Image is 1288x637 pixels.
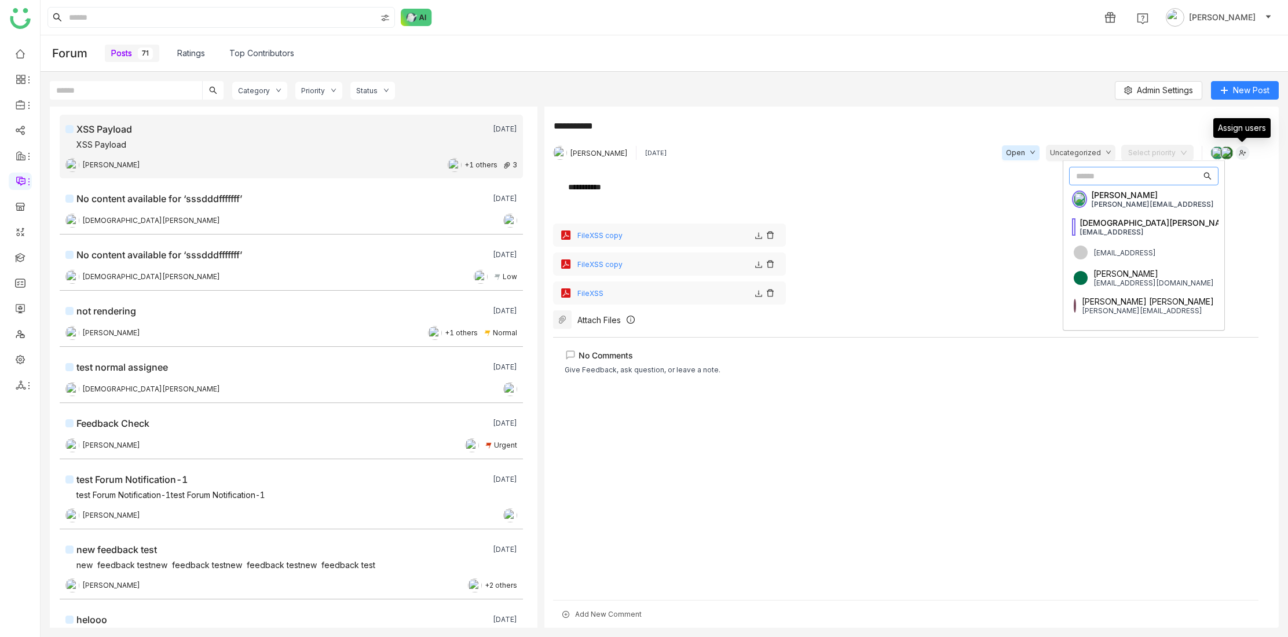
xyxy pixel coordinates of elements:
div: [DATE] [645,149,667,157]
img: 684be972847de31b02b70467 [503,382,517,396]
span: Admin Settings [1137,84,1193,97]
div: test Forum Notification-1 [76,473,188,486]
div: [EMAIL_ADDRESS] [1080,228,1236,236]
div: new feedback test [76,543,157,557]
div: [DATE] [493,545,517,554]
div: [EMAIL_ADDRESS] [1093,248,1156,257]
div: +1 others [445,328,478,339]
div: Forum [52,39,105,67]
button: Open [1001,145,1040,161]
div: XSS Payload [76,122,132,136]
div: +1 others [464,160,497,171]
span: No Comments [579,350,633,360]
a: Ratings [177,47,205,60]
div: FileXSS [577,289,751,298]
img: 684be972847de31b02b70467 [65,508,79,522]
img: 684fd8469a55a50394c15cc7 [1074,271,1088,285]
img: 684a961782a3912df7c0ce26 [1211,147,1224,159]
img: help.svg [1137,13,1148,24]
ng-dropdown-panel: Options List [1063,160,1225,331]
div: [DATE] [493,363,517,372]
div: [DEMOGRAPHIC_DATA][PERSON_NAME] [1080,218,1236,228]
div: [PERSON_NAME][EMAIL_ADDRESS] [1091,200,1214,208]
img: download.svg [754,289,763,298]
img: pdf.svg [560,229,572,241]
img: 684a9b06de261c4b36a3cf65 [65,270,79,284]
div: helooo [76,613,107,627]
img: 684a9b22de261c4b36a3d00f [65,579,79,592]
img: 684a961782a3912df7c0ce26 [1074,192,1085,206]
div: [DATE] [493,615,517,624]
div: [PERSON_NAME] [1093,269,1214,279]
div: [PERSON_NAME] [PERSON_NAME] [1082,296,1214,306]
span: Low [503,272,517,283]
img: 684a9b06de261c4b36a3cf65 [1220,147,1233,159]
img: download.svg [754,260,763,269]
div: Category [238,86,270,95]
div: FileXSS copy [577,260,751,269]
img: 684be972847de31b02b70467 [65,326,79,340]
a: Posts71 [111,47,153,60]
div: [DATE] [493,194,517,203]
img: logo [10,8,31,29]
button: Admin Settings [1115,81,1202,100]
span: Open [1006,148,1025,159]
div: [DATE] [493,306,517,316]
div: Status [356,86,378,95]
img: assign-user.svg [1235,146,1250,160]
div: test normal assignee [76,360,168,374]
span: [PERSON_NAME] [82,510,140,521]
span: [PERSON_NAME] [82,580,140,591]
span: [PERSON_NAME] [82,328,140,339]
div: not rendering [76,304,136,318]
div: [DATE] [493,125,517,134]
img: 684aa1c8de261c4b36a40c55 [468,579,482,592]
button: Uncategorized [1046,145,1115,161]
span: Urgent [494,440,517,451]
div: Add New Comment [553,600,1258,628]
span: Normal [493,328,517,339]
img: 684a9b06de261c4b36a3cf65 [65,382,79,396]
img: 684a9b57de261c4b36a3d29f [1074,299,1076,313]
div: [DATE] [493,250,517,259]
img: 6860d480bc89cb0674c8c7e9 [65,158,79,172]
img: search-type.svg [380,13,390,23]
img: 684a9b06de261c4b36a3cf65 [428,326,442,340]
div: Priority [301,86,325,95]
div: Feedback Check [76,416,149,430]
button: [PERSON_NAME] [1163,8,1274,27]
img: download.svg [754,231,763,240]
span: [PERSON_NAME] [82,160,140,171]
img: 684a9b06de261c4b36a3cf65 [465,438,479,452]
span: [DEMOGRAPHIC_DATA][PERSON_NAME] [82,272,220,283]
div: [DATE] [493,419,517,428]
div: [DATE] [493,475,517,484]
img: ask-buddy-normal.svg [401,9,432,26]
img: 6860d480bc89cb0674c8c7e9 [553,146,567,160]
div: [PERSON_NAME][EMAIL_ADDRESS] [1082,306,1214,315]
span: Uncategorized [1050,148,1101,159]
span: [DEMOGRAPHIC_DATA][PERSON_NAME] [82,215,220,226]
div: [EMAIL_ADDRESS][DOMAIN_NAME] [1093,279,1214,287]
img: pdf.svg [560,287,572,299]
img: 684a9b06de261c4b36a3cf65 [65,214,79,228]
div: Give Feedback, ask question, or leave a note. [565,364,720,376]
img: 684be972847de31b02b70467 [65,438,79,452]
div: No content available for ‘sssdddfffffff’ [76,248,242,262]
span: New Post [1233,84,1269,97]
span: [PERSON_NAME] [570,149,628,158]
div: new feedback testnew feedback testnew feedback testnew feedback test [76,559,375,573]
img: lms-comment.svg [565,349,576,361]
a: Top Contributors [229,47,294,60]
span: 3 [513,160,517,171]
span: [PERSON_NAME] [82,440,140,451]
span: [DEMOGRAPHIC_DATA][PERSON_NAME] [82,384,220,395]
img: pdf.svg [560,258,572,270]
div: No content available for ‘sssdddfffffff’ [76,192,242,206]
div: Attach Files [577,315,621,325]
button: New Post [1211,81,1279,100]
div: [PERSON_NAME] [1091,190,1214,200]
img: 684a9b06de261c4b36a3cf65 [448,158,462,172]
img: avatar [1166,8,1184,27]
span: [PERSON_NAME] [1189,11,1256,24]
